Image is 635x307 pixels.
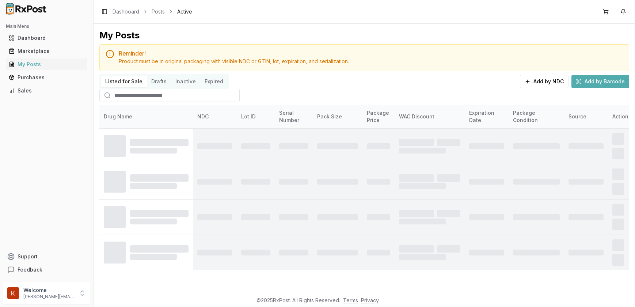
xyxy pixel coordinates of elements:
button: Listed for Sale [101,76,147,87]
button: Marketplace [3,45,90,57]
a: My Posts [6,58,87,71]
th: Action [608,105,633,129]
th: WAC Discount [395,105,465,129]
button: Add by NDC [520,75,569,88]
a: Sales [6,84,87,97]
a: Privacy [361,297,379,303]
button: Purchases [3,72,90,83]
p: [PERSON_NAME][EMAIL_ADDRESS][DOMAIN_NAME] [23,294,74,300]
div: My Posts [9,61,84,68]
th: Drug Name [99,105,193,129]
a: Dashboard [113,8,139,15]
th: Package Price [362,105,395,129]
span: Active [177,8,192,15]
div: Sales [9,87,84,94]
th: Pack Size [313,105,362,129]
th: NDC [193,105,237,129]
div: Marketplace [9,48,84,55]
img: RxPost Logo [3,3,50,15]
nav: breadcrumb [113,8,192,15]
button: Drafts [147,76,171,87]
p: Welcome [23,287,74,294]
button: Inactive [171,76,200,87]
h2: Main Menu [6,23,87,29]
th: Lot ID [237,105,275,129]
button: Dashboard [3,32,90,44]
div: Dashboard [9,34,84,42]
button: Add by Barcode [571,75,629,88]
div: My Posts [99,30,140,41]
div: Product must be in original packaging with visible NDC or GTIN, lot, expiration, and serialization. [119,58,623,65]
th: Package Condition [509,105,564,129]
div: Purchases [9,74,84,81]
th: Source [564,105,608,129]
button: Expired [200,76,228,87]
h5: Reminder! [119,50,623,56]
button: Support [3,250,90,263]
button: My Posts [3,58,90,70]
th: Expiration Date [465,105,509,129]
a: Dashboard [6,31,87,45]
img: User avatar [7,287,19,299]
button: Feedback [3,263,90,276]
th: Serial Number [275,105,313,129]
a: Marketplace [6,45,87,58]
a: Purchases [6,71,87,84]
button: Sales [3,85,90,96]
a: Posts [152,8,165,15]
span: Feedback [18,266,42,273]
a: Terms [343,297,358,303]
